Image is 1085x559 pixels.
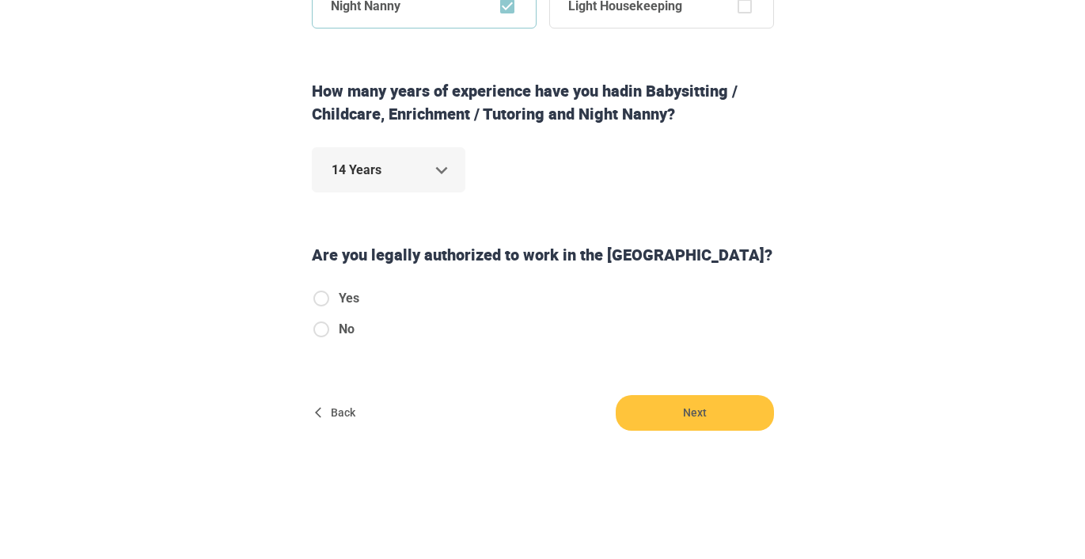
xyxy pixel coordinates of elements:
[305,244,780,267] div: Are you legally authorized to work in the [GEOGRAPHIC_DATA]?
[616,395,774,431] button: Next
[339,289,359,308] span: Yes
[312,147,466,192] div: 14 Years
[305,80,780,125] div: How many years of experience have you had in Babysitting / Childcare, Enrichment / Tutoring and N...
[312,289,372,351] div: authorizedToWorkInUS
[339,320,355,339] span: No
[312,395,362,431] button: Back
